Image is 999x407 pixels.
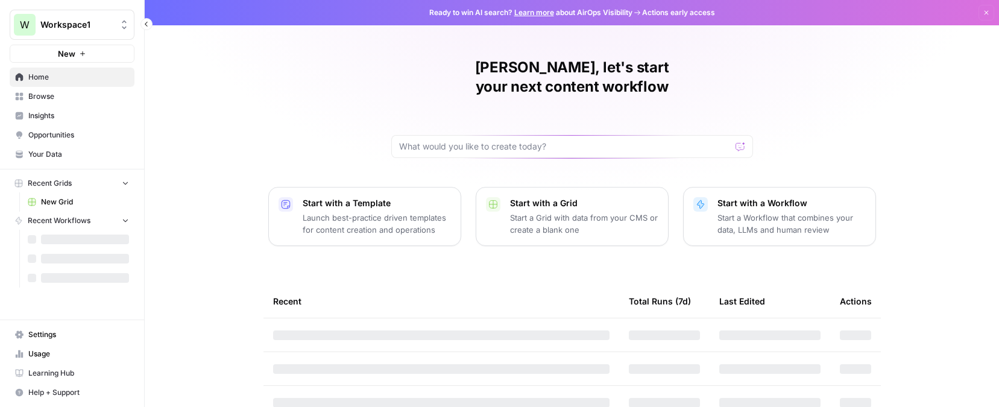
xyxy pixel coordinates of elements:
[10,383,134,402] button: Help + Support
[58,48,75,60] span: New
[391,58,753,96] h1: [PERSON_NAME], let's start your next content workflow
[510,197,658,209] p: Start with a Grid
[10,125,134,145] a: Opportunities
[28,91,129,102] span: Browse
[399,140,731,153] input: What would you like to create today?
[28,72,129,83] span: Home
[28,130,129,140] span: Opportunities
[28,349,129,359] span: Usage
[10,106,134,125] a: Insights
[268,187,461,246] button: Start with a TemplateLaunch best-practice driven templates for content creation and operations
[28,387,129,398] span: Help + Support
[28,149,129,160] span: Your Data
[40,19,113,31] span: Workspace1
[28,329,129,340] span: Settings
[510,212,658,236] p: Start a Grid with data from your CMS or create a blank one
[28,110,129,121] span: Insights
[28,368,129,379] span: Learning Hub
[41,197,129,207] span: New Grid
[22,192,134,212] a: New Grid
[629,285,691,318] div: Total Runs (7d)
[10,45,134,63] button: New
[303,197,451,209] p: Start with a Template
[303,212,451,236] p: Launch best-practice driven templates for content creation and operations
[840,285,872,318] div: Actions
[10,10,134,40] button: Workspace: Workspace1
[683,187,876,246] button: Start with a WorkflowStart a Workflow that combines your data, LLMs and human review
[514,8,554,17] a: Learn more
[10,325,134,344] a: Settings
[10,174,134,192] button: Recent Grids
[642,7,715,18] span: Actions early access
[10,364,134,383] a: Learning Hub
[717,212,866,236] p: Start a Workflow that combines your data, LLMs and human review
[10,68,134,87] a: Home
[429,7,632,18] span: Ready to win AI search? about AirOps Visibility
[476,187,669,246] button: Start with a GridStart a Grid with data from your CMS or create a blank one
[10,87,134,106] a: Browse
[10,212,134,230] button: Recent Workflows
[719,285,765,318] div: Last Edited
[20,17,30,32] span: W
[10,344,134,364] a: Usage
[28,215,90,226] span: Recent Workflows
[10,145,134,164] a: Your Data
[717,197,866,209] p: Start with a Workflow
[28,178,72,189] span: Recent Grids
[273,285,610,318] div: Recent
